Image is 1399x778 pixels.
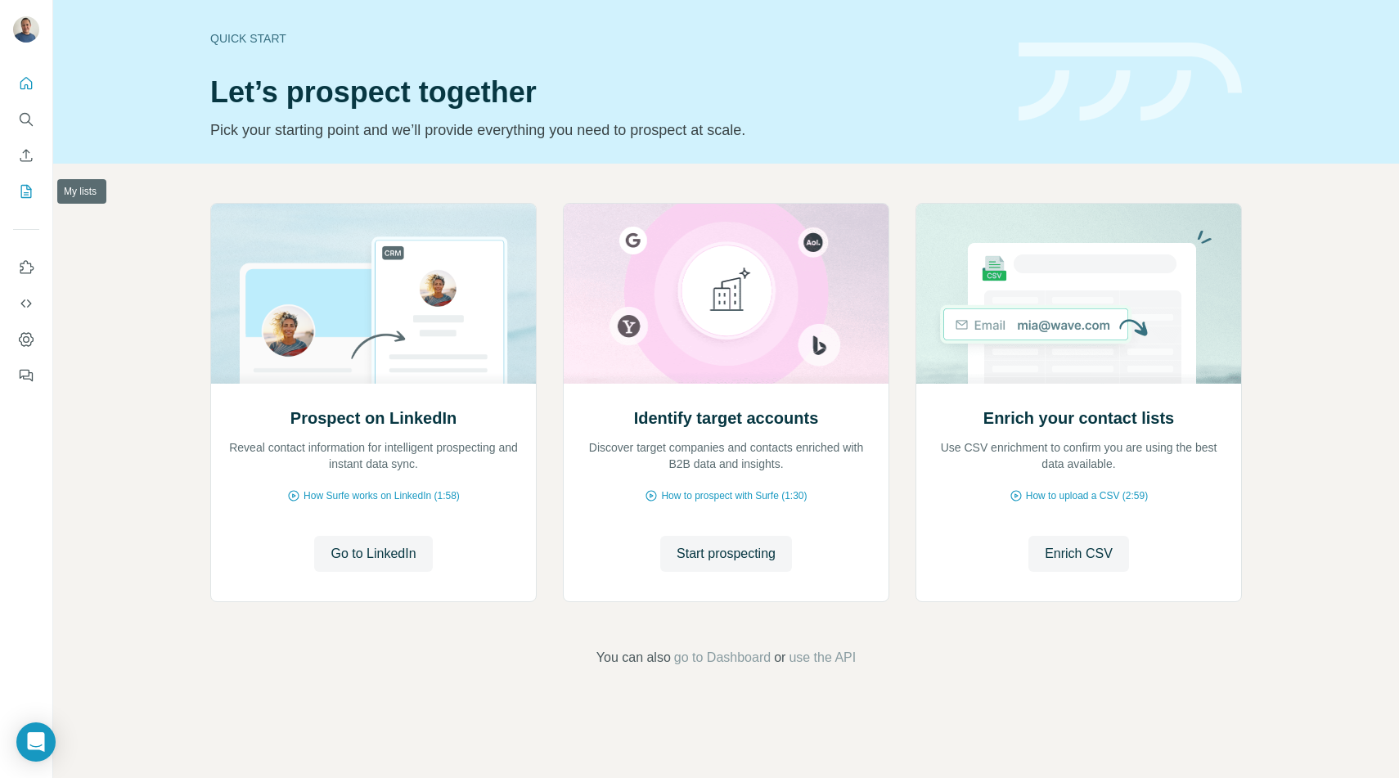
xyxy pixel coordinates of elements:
[304,488,460,503] span: How Surfe works on LinkedIn (1:58)
[13,69,39,98] button: Quick start
[915,204,1242,384] img: Enrich your contact lists
[660,536,792,572] button: Start prospecting
[314,536,432,572] button: Go to LinkedIn
[13,361,39,390] button: Feedback
[774,648,785,668] span: or
[1045,544,1113,564] span: Enrich CSV
[789,648,856,668] button: use the API
[210,76,999,109] h1: Let’s prospect together
[661,488,807,503] span: How to prospect with Surfe (1:30)
[13,105,39,134] button: Search
[1019,43,1242,122] img: banner
[1026,488,1148,503] span: How to upload a CSV (2:59)
[13,177,39,206] button: My lists
[210,204,537,384] img: Prospect on LinkedIn
[16,722,56,762] div: Open Intercom Messenger
[677,544,776,564] span: Start prospecting
[13,253,39,282] button: Use Surfe on LinkedIn
[933,439,1225,472] p: Use CSV enrichment to confirm you are using the best data available.
[983,407,1174,429] h2: Enrich your contact lists
[331,544,416,564] span: Go to LinkedIn
[674,648,771,668] button: go to Dashboard
[290,407,457,429] h2: Prospect on LinkedIn
[13,325,39,354] button: Dashboard
[563,204,889,384] img: Identify target accounts
[13,289,39,318] button: Use Surfe API
[210,119,999,142] p: Pick your starting point and we’ll provide everything you need to prospect at scale.
[210,30,999,47] div: Quick start
[1028,536,1129,572] button: Enrich CSV
[634,407,819,429] h2: Identify target accounts
[227,439,520,472] p: Reveal contact information for intelligent prospecting and instant data sync.
[13,16,39,43] img: Avatar
[13,141,39,170] button: Enrich CSV
[580,439,872,472] p: Discover target companies and contacts enriched with B2B data and insights.
[596,648,671,668] span: You can also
